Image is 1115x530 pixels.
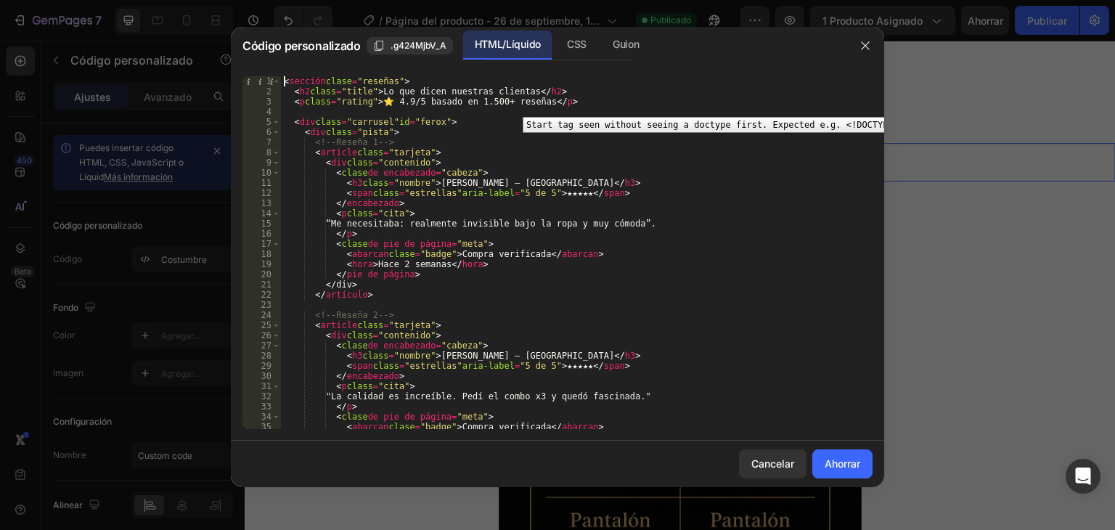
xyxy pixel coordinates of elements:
[242,38,361,53] font: Código personalizado
[261,249,271,259] font: 18
[266,117,271,127] font: 5
[261,401,271,412] font: 33
[261,371,271,381] font: 30
[261,391,271,401] font: 32
[261,259,271,269] font: 19
[266,137,271,147] font: 7
[261,168,271,178] font: 10
[261,310,271,320] font: 24
[751,457,794,470] font: Cancelar
[261,330,271,341] font: 26
[812,449,873,478] button: Ahorrar
[261,239,271,249] font: 17
[266,147,271,158] font: 8
[825,457,860,470] font: Ahorrar
[261,208,271,219] font: 14
[261,361,271,371] font: 29
[266,127,271,137] font: 6
[261,280,271,290] font: 21
[567,38,587,50] font: CSS
[367,37,453,54] button: .g424MjbV_A
[1066,459,1100,494] div: Abrir Intercom Messenger
[261,320,271,330] font: 25
[266,97,271,107] font: 3
[261,178,271,188] font: 11
[261,300,271,310] font: 23
[261,290,271,300] font: 22
[261,341,271,351] font: 27
[261,412,271,422] font: 34
[391,40,446,51] font: .g424MjbV_A
[261,188,271,198] font: 12
[261,198,271,208] font: 13
[475,38,541,50] font: HTML/Líquido
[266,86,271,97] font: 2
[266,76,271,86] font: 1
[261,422,271,432] font: 35
[613,38,639,50] font: Guion
[261,219,271,229] font: 15
[18,82,80,95] div: Custom Code
[739,449,806,478] button: Cancelar
[261,269,271,280] font: 20
[261,351,271,361] font: 28
[261,381,271,391] font: 31
[266,158,271,168] font: 9
[266,107,271,117] font: 4
[261,229,271,239] font: 16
